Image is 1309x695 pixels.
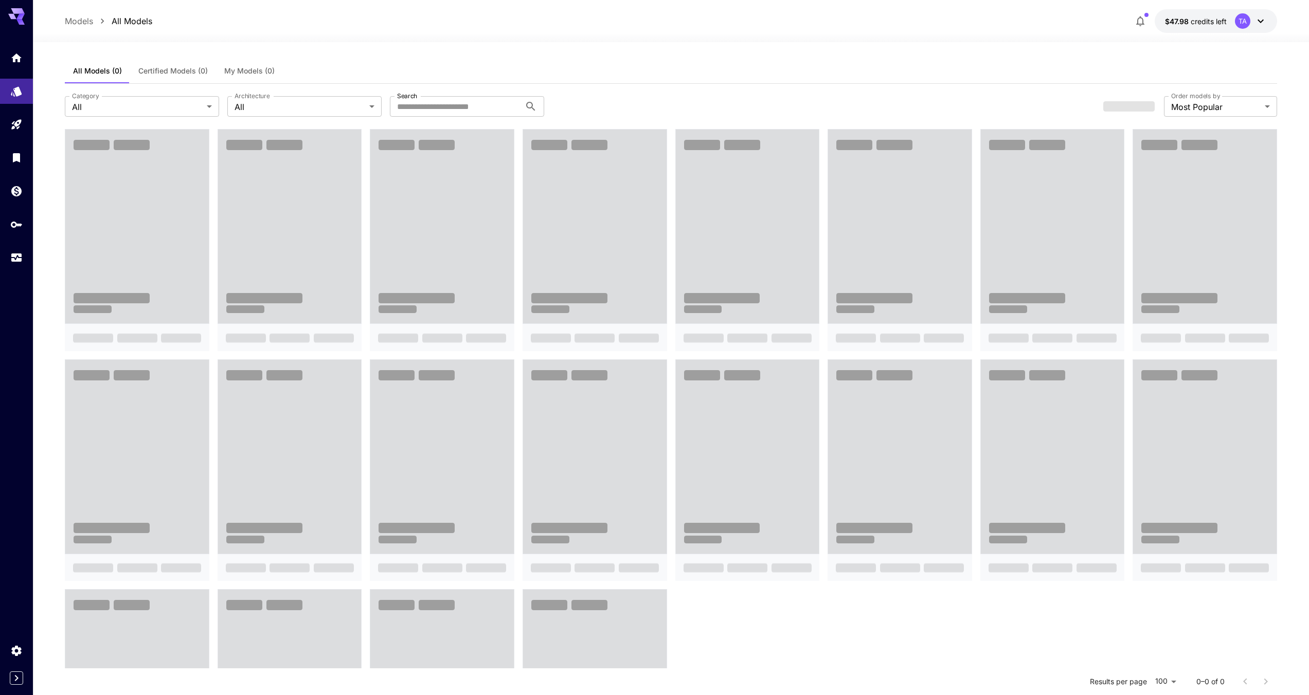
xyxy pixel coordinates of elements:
div: Models [10,82,23,95]
button: $47.9782TA [1155,9,1277,33]
span: Most Popular [1171,101,1261,113]
span: All [235,101,365,113]
span: credits left [1191,17,1227,26]
div: TA [1235,13,1250,29]
a: Models [65,15,93,27]
button: Expand sidebar [10,671,23,685]
div: Usage [10,251,23,264]
label: Order models by [1171,92,1220,100]
div: Settings [10,644,23,657]
label: Category [72,92,99,100]
nav: breadcrumb [65,15,152,27]
p: Results per page [1090,676,1147,687]
label: Architecture [235,92,270,100]
span: My Models (0) [224,66,275,76]
div: Playground [10,118,23,131]
div: Library [10,151,23,164]
div: $47.9782 [1165,16,1227,27]
span: Certified Models (0) [138,66,208,76]
div: Home [10,51,23,64]
div: 100 [1151,674,1180,689]
p: 0–0 of 0 [1196,676,1225,687]
span: $47.98 [1165,17,1191,26]
label: Search [397,92,417,100]
a: All Models [112,15,152,27]
span: All [72,101,203,113]
div: API Keys [10,218,23,231]
div: Wallet [10,185,23,197]
span: All Models (0) [73,66,122,76]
